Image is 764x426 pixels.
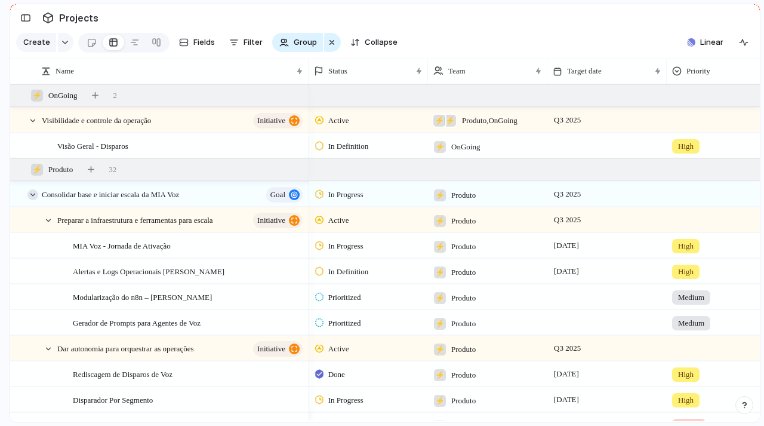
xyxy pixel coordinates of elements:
[253,341,303,357] button: initiative
[328,115,349,127] span: Active
[451,369,476,381] span: Produto
[16,33,56,52] button: Create
[73,315,201,329] span: Gerador de Prompts para Agentes de Voz
[434,189,446,201] div: ⚡
[434,241,446,253] div: ⚡
[551,113,584,127] span: Q3 2025
[448,65,466,77] span: Team
[451,395,476,407] span: Produto
[328,394,363,406] span: In Progress
[294,36,317,48] span: Group
[328,343,349,355] span: Active
[48,90,77,102] span: OnGoing
[451,266,476,278] span: Produto
[434,369,446,381] div: ⚡
[113,90,117,102] span: 2
[365,36,398,48] span: Collapse
[31,90,43,102] div: ⚡
[433,115,445,127] div: ⚡
[678,266,694,278] span: High
[174,33,220,52] button: Fields
[551,341,584,355] span: Q3 2025
[57,213,213,226] span: Preparar a infraestrutura e ferramentas para escala
[328,189,363,201] span: In Progress
[328,317,361,329] span: Prioritized
[73,367,172,381] span: Rediscagem de Disparos de Voz
[57,341,193,355] span: Dar autonomia para orquestrar as operações
[678,240,694,252] span: High
[434,292,446,304] div: ⚡
[57,139,128,152] span: Visão Geral - Disparos
[328,65,347,77] span: Status
[451,141,480,153] span: OnGoing
[57,7,101,29] span: Projects
[444,115,456,127] div: ⚡
[551,367,582,381] span: [DATE]
[257,341,285,357] span: initiative
[328,292,361,304] span: Prioritized
[224,33,267,52] button: Filter
[686,65,710,77] span: Priority
[328,240,363,252] span: In Progress
[346,33,402,52] button: Collapse
[551,393,582,407] span: [DATE]
[257,112,285,129] span: initiative
[678,292,704,304] span: Medium
[551,238,582,253] span: [DATE]
[700,36,723,48] span: Linear
[451,292,476,304] span: Produto
[551,213,584,227] span: Q3 2025
[434,344,446,355] div: ⚡
[551,187,584,201] span: Q3 2025
[462,115,517,127] span: Produto , OnGoing
[328,266,369,278] span: In Definition
[451,215,476,227] span: Produto
[678,394,694,406] span: High
[434,318,446,330] div: ⚡
[109,164,116,176] span: 32
[270,186,285,203] span: goal
[451,344,476,355] span: Produto
[678,140,694,152] span: High
[551,264,582,278] span: [DATE]
[678,317,704,329] span: Medium
[328,369,345,381] span: Done
[23,36,50,48] span: Create
[434,395,446,407] div: ⚡
[42,113,151,127] span: Visibilidade e controle da operação
[682,33,728,51] button: Linear
[567,65,602,77] span: Target date
[272,33,323,52] button: Group
[56,65,74,77] span: Name
[451,241,476,253] span: Produto
[48,164,73,176] span: Produto
[451,318,476,330] span: Produto
[73,290,212,304] span: Modularização do n8n – [PERSON_NAME]
[434,215,446,227] div: ⚡
[451,189,476,201] span: Produto
[253,213,303,228] button: initiative
[31,164,43,176] div: ⚡
[253,113,303,128] button: initiative
[678,369,694,381] span: High
[266,187,303,203] button: goal
[244,36,263,48] span: Filter
[42,187,179,201] span: Consolidar base e iniciar escala da MIA Voz
[73,238,171,252] span: MIA Voz - Jornada de Ativação
[73,264,224,278] span: Alertas e Logs Operacionais [PERSON_NAME]
[328,214,349,226] span: Active
[257,212,285,229] span: initiative
[434,266,446,278] div: ⚡
[434,141,446,153] div: ⚡
[73,393,153,406] span: Disparador Por Segmento
[193,36,215,48] span: Fields
[328,140,369,152] span: In Definition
